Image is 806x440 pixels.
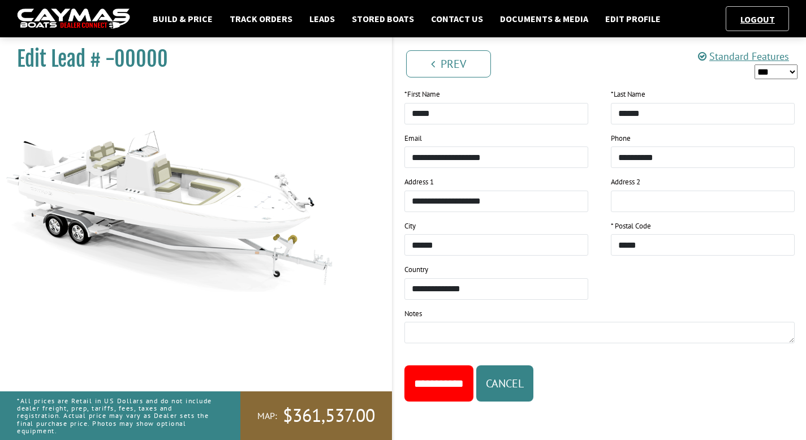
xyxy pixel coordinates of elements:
[404,264,428,275] label: Country
[404,176,434,188] label: Address 1
[600,11,666,26] a: Edit Profile
[404,89,440,100] label: First Name
[611,176,640,188] label: Address 2
[17,391,215,440] p: *All prices are Retail in US Dollars and do not include dealer freight, prep, tariffs, fees, taxe...
[257,410,277,422] span: MAP:
[698,50,789,63] a: Standard Features
[494,11,594,26] a: Documents & Media
[404,308,422,320] label: Notes
[147,11,218,26] a: Build & Price
[304,11,340,26] a: Leads
[404,133,422,144] label: Email
[17,8,130,29] img: caymas-dealer-connect-2ed40d3bc7270c1d8d7ffb4b79bf05adc795679939227970def78ec6f6c03838.gif
[476,365,533,402] button: Cancel
[425,11,489,26] a: Contact Us
[17,46,364,72] h1: Edit Lead # -00000
[611,89,645,100] label: Last Name
[240,391,392,440] a: MAP:$361,537.00
[346,11,420,26] a: Stored Boats
[406,50,491,77] a: Prev
[611,221,651,232] label: * Postal Code
[735,14,781,25] a: Logout
[283,404,375,428] span: $361,537.00
[611,133,631,144] label: Phone
[224,11,298,26] a: Track Orders
[404,221,416,232] label: City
